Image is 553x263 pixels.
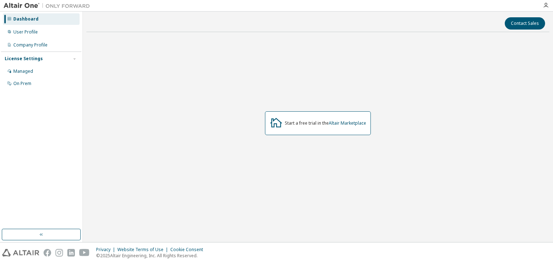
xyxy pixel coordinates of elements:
[13,42,48,48] div: Company Profile
[55,249,63,257] img: instagram.svg
[13,81,31,86] div: On Prem
[67,249,75,257] img: linkedin.svg
[329,120,366,126] a: Altair Marketplace
[170,247,207,253] div: Cookie Consent
[96,253,207,259] p: © 2025 Altair Engineering, Inc. All Rights Reserved.
[505,17,545,30] button: Contact Sales
[2,249,39,257] img: altair_logo.svg
[13,16,39,22] div: Dashboard
[44,249,51,257] img: facebook.svg
[4,2,94,9] img: Altair One
[117,247,170,253] div: Website Terms of Use
[13,68,33,74] div: Managed
[96,247,117,253] div: Privacy
[79,249,90,257] img: youtube.svg
[13,29,38,35] div: User Profile
[5,56,43,62] div: License Settings
[285,120,366,126] div: Start a free trial in the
